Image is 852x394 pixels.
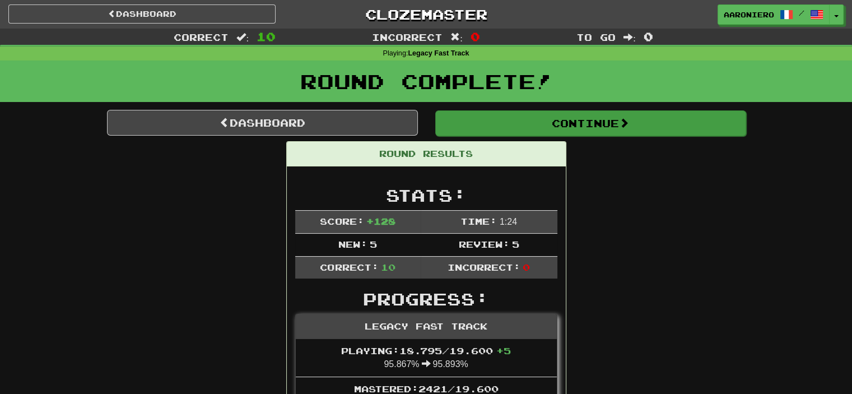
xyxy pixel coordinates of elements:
span: : [450,33,463,42]
span: Time: [460,216,497,226]
a: Aaroniero / [718,4,830,25]
span: + 128 [366,216,395,226]
h1: Round Complete! [4,70,848,92]
span: 10 [381,262,395,272]
div: Round Results [287,142,566,166]
span: Correct: [320,262,378,272]
a: Dashboard [107,110,418,136]
span: 10 [257,30,276,43]
a: Clozemaster [292,4,560,24]
h2: Stats: [295,186,557,205]
span: 5 [370,239,377,249]
span: : [236,33,249,42]
span: Aaroniero [724,10,774,20]
span: Playing: 18.795 / 19.600 [341,345,511,356]
span: 0 [523,262,530,272]
span: Review: [458,239,509,249]
span: New: [338,239,367,249]
span: Incorrect: [448,262,520,272]
span: : [623,33,636,42]
button: Continue [435,110,746,136]
span: 5 [512,239,519,249]
span: 1 : 24 [500,217,517,226]
div: Legacy Fast Track [296,314,557,339]
span: / [799,9,804,17]
strong: Legacy Fast Track [408,49,469,57]
span: Correct [174,31,229,43]
li: 95.867% 95.893% [296,339,557,377]
span: + 5 [496,345,511,356]
span: 0 [471,30,480,43]
span: Score: [320,216,364,226]
span: Incorrect [372,31,443,43]
a: Dashboard [8,4,276,24]
h2: Progress: [295,290,557,308]
span: 0 [644,30,653,43]
span: Mastered: 2421 / 19.600 [354,383,499,394]
span: To go [576,31,616,43]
